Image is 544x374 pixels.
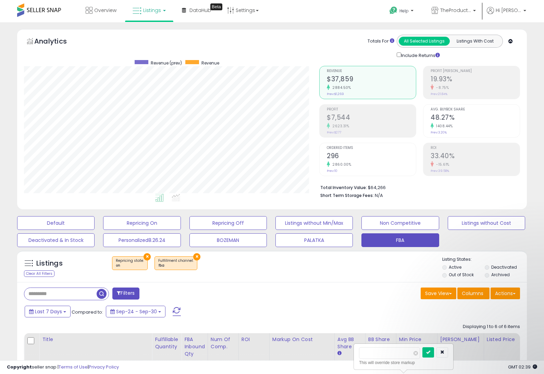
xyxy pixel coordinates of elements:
[17,216,95,230] button: Default
[491,272,510,278] label: Archived
[327,146,416,150] span: Ordered Items
[158,258,194,268] span: Fulfillment channel :
[462,290,483,297] span: Columns
[116,263,144,268] div: on
[143,7,161,14] span: Listings
[158,263,194,268] div: fba
[59,364,88,370] a: Terms of Use
[103,233,181,247] button: Personalized8.26.24
[269,333,334,367] th: The percentage added to the cost of goods (COGS) that forms the calculator for Min & Max prices.
[449,272,474,278] label: Out of Stock
[361,216,439,230] button: Non Competitive
[36,259,63,268] h5: Listings
[151,60,182,66] span: Revenue (prev)
[320,183,515,191] li: $64,266
[17,233,95,247] button: Deactivated & In Stock
[327,92,344,96] small: Prev: $1,269
[399,8,409,14] span: Help
[189,233,267,247] button: BOZEMAN
[359,359,448,366] div: This will override store markup
[337,336,362,350] div: Avg BB Share
[272,336,332,343] div: Markup on Cost
[431,75,520,84] h2: 19.93%
[384,1,420,22] a: Help
[440,7,471,14] span: TheProductHaven
[330,162,351,167] small: 2860.00%
[327,69,416,73] span: Revenue
[421,288,456,299] button: Save View
[106,306,165,317] button: Sep-24 - Sep-30
[42,336,149,343] div: Title
[211,336,236,350] div: Num of Comp.
[275,216,353,230] button: Listings without Min/Max
[496,7,521,14] span: Hi [PERSON_NAME]
[103,216,181,230] button: Repricing On
[201,60,219,66] span: Revenue
[491,264,517,270] label: Deactivated
[431,152,520,161] h2: 33.40%
[327,108,416,112] span: Profit
[389,6,398,15] i: Get Help
[449,37,500,46] button: Listings With Cost
[327,130,341,135] small: Prev: $277
[189,7,211,14] span: DataHub
[34,36,80,48] h5: Analytics
[431,92,447,96] small: Prev: 21.84%
[24,270,54,277] div: Clear All Filters
[7,364,119,371] div: seller snap | |
[449,264,461,270] label: Active
[434,85,449,90] small: -8.75%
[491,288,520,299] button: Actions
[72,309,103,315] span: Compared to:
[330,124,349,129] small: 2623.31%
[210,3,222,10] div: Tooltip anchor
[361,233,439,247] button: FBA
[193,253,200,260] button: ×
[368,38,394,45] div: Totals For
[155,336,178,350] div: Fulfillable Quantity
[327,152,416,161] h2: 296
[330,85,351,90] small: 2884.50%
[189,216,267,230] button: Repricing Off
[448,216,525,230] button: Listings without Cost
[375,192,383,199] span: N/A
[487,7,526,22] a: Hi [PERSON_NAME]
[89,364,119,370] a: Privacy Policy
[442,256,527,263] p: Listing States:
[320,185,367,190] b: Total Inventory Value:
[368,336,393,350] div: BB Share 24h.
[431,114,520,123] h2: 48.27%
[327,114,416,123] h2: $7,544
[457,288,490,299] button: Columns
[327,169,337,173] small: Prev: 10
[431,169,449,173] small: Prev: 39.58%
[35,308,62,315] span: Last 7 Days
[434,162,449,167] small: -15.61%
[431,69,520,73] span: Profit [PERSON_NAME]
[431,146,520,150] span: ROI
[144,253,151,260] button: ×
[431,130,447,135] small: Prev: 3.20%
[112,288,139,300] button: Filters
[184,336,205,358] div: FBA inbound Qty
[242,336,267,343] div: ROI
[94,7,116,14] span: Overview
[7,364,32,370] strong: Copyright
[392,51,448,59] div: Include Returns
[116,258,144,268] span: Repricing state :
[116,308,157,315] span: Sep-24 - Sep-30
[25,306,71,317] button: Last 7 Days
[327,75,416,84] h2: $37,859
[434,124,453,129] small: 1408.44%
[399,37,450,46] button: All Selected Listings
[337,350,342,357] small: Avg BB Share.
[431,108,520,112] span: Avg. Buybox Share
[275,233,353,247] button: PALATKA
[399,336,434,343] div: Min Price
[320,192,374,198] b: Short Term Storage Fees:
